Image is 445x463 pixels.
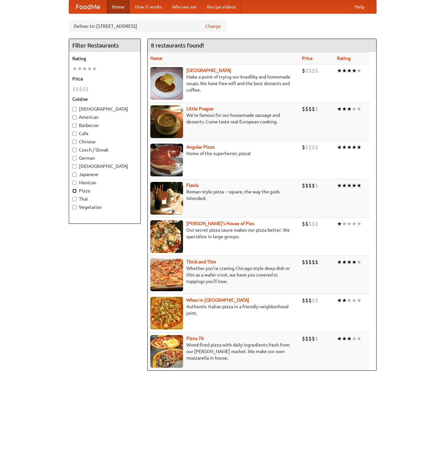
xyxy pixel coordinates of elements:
[302,144,305,151] li: $
[308,67,312,74] li: $
[150,144,183,176] img: angular.jpg
[72,189,77,193] input: Pizza
[347,105,352,113] li: ★
[69,0,107,13] a: FoodMe
[72,156,77,160] input: German
[308,258,312,266] li: $
[87,65,92,72] li: ★
[186,297,249,303] a: When in [GEOGRAPHIC_DATA]
[302,105,305,113] li: $
[305,220,308,227] li: $
[186,336,204,341] b: Pizza 76
[107,0,130,13] a: Home
[357,67,362,74] li: ★
[151,42,204,48] ng-pluralize: 8 restaurants found!
[150,335,183,368] img: pizza76.jpg
[72,155,137,161] label: German
[342,220,347,227] li: ★
[205,23,221,29] a: Change
[352,258,357,266] li: ★
[72,114,137,120] label: American
[186,68,231,73] a: [GEOGRAPHIC_DATA]
[72,123,77,128] input: Barbecue
[312,67,315,74] li: $
[305,105,308,113] li: $
[337,258,342,266] li: ★
[72,163,137,169] label: [DEMOGRAPHIC_DATA]
[72,171,137,178] label: Japanese
[352,182,357,189] li: ★
[186,183,198,188] a: Flavia
[186,259,216,264] b: Thick and Thin
[302,67,305,74] li: $
[352,105,357,113] li: ★
[347,335,352,342] li: ★
[312,297,315,304] li: $
[352,144,357,151] li: ★
[72,85,76,93] li: $
[337,335,342,342] li: ★
[302,220,305,227] li: $
[337,144,342,151] li: ★
[72,205,77,209] input: Vegetarian
[315,258,318,266] li: $
[69,39,140,52] h4: Filter Restaurants
[72,65,77,72] li: ★
[202,0,241,13] a: Recipe videos
[72,107,77,111] input: [DEMOGRAPHIC_DATA]
[150,227,297,240] p: Our secret pizza sauce makes our pizza better. We specialize in large groups.
[69,20,226,32] div: Deliver to: [STREET_ADDRESS]
[150,265,297,285] p: Whether you're craving Chicago-style deep dish or thin as a wafer crust, we have you covered in t...
[342,144,347,151] li: ★
[130,0,167,13] a: How it works
[308,297,312,304] li: $
[72,122,137,129] label: Barbecue
[315,182,318,189] li: $
[72,130,137,137] label: Cafe
[312,335,315,342] li: $
[305,67,308,74] li: $
[72,196,137,202] label: Thai
[150,258,183,291] img: thick.jpg
[82,85,85,93] li: $
[308,105,312,113] li: $
[72,147,137,153] label: Czech / Slovak
[308,144,312,151] li: $
[85,85,89,93] li: $
[347,67,352,74] li: ★
[150,74,297,93] p: Make a point of trying our knedlíky and homemade soups. We have free wifi and the best desserts a...
[72,204,137,210] label: Vegetarian
[72,132,77,136] input: Cafe
[150,112,297,125] p: We're famous for our housemade sausage and desserts. Come taste real European cooking.
[305,297,308,304] li: $
[312,144,315,151] li: $
[150,303,297,316] p: Authentic Italian pizza in a friendly neighborhood joint.
[337,56,351,61] a: Rating
[352,220,357,227] li: ★
[150,188,297,202] p: Roman-style pizza -- square, the way the gods intended.
[357,182,362,189] li: ★
[312,105,315,113] li: $
[72,172,77,177] input: Japanese
[308,182,312,189] li: $
[315,297,318,304] li: $
[150,150,297,157] p: Home of the superheroic pizza!
[72,96,137,102] h5: Cuisine
[347,220,352,227] li: ★
[337,220,342,227] li: ★
[342,335,347,342] li: ★
[305,335,308,342] li: $
[76,85,79,93] li: $
[342,105,347,113] li: ★
[186,106,213,111] a: Little Prague
[72,181,77,185] input: Mexican
[72,197,77,201] input: Thai
[347,258,352,266] li: ★
[302,297,305,304] li: $
[352,297,357,304] li: ★
[337,182,342,189] li: ★
[72,164,77,169] input: [DEMOGRAPHIC_DATA]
